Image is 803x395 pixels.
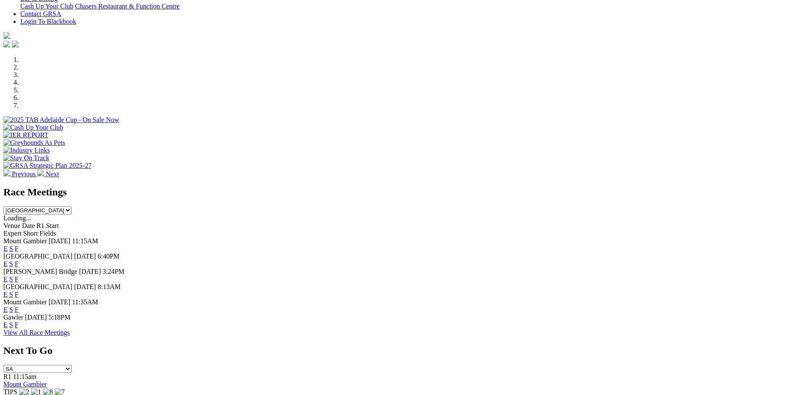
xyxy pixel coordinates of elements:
span: 3:24PM [102,268,124,275]
a: E [3,260,8,267]
span: 11:15am [13,373,36,380]
a: Previous [3,170,37,178]
span: Fields [39,230,56,237]
span: Expert [3,230,22,237]
a: Chasers Restaurant & Function Centre [75,3,179,10]
span: [GEOGRAPHIC_DATA] [3,253,72,260]
span: Mount Gambier [3,298,47,306]
span: [DATE] [49,237,71,245]
span: 11:35AM [72,298,98,306]
span: [DATE] [74,253,96,260]
a: E [3,245,8,252]
span: Venue [3,222,20,229]
span: Short [23,230,38,237]
img: Greyhounds As Pets [3,139,65,147]
span: Loading... [3,214,31,222]
span: [DATE] [74,283,96,290]
a: Mount Gambier [3,381,47,388]
img: Industry Links [3,147,50,154]
a: E [3,321,8,328]
span: 11:15AM [72,237,98,245]
a: F [15,260,19,267]
span: Previous [12,170,36,178]
span: Next [46,170,59,178]
a: Contact GRSA [20,10,61,17]
span: 5:18PM [49,314,71,321]
a: F [15,275,19,283]
a: S [9,306,13,313]
h2: Race Meetings [3,186,800,198]
span: Date [22,222,35,229]
span: 8:13AM [98,283,121,290]
a: E [3,291,8,298]
span: 6:40PM [98,253,120,260]
a: S [9,321,13,328]
a: Login To Blackbook [20,18,76,25]
img: chevron-right-pager-white.svg [37,170,44,176]
span: [DATE] [25,314,47,321]
img: chevron-left-pager-white.svg [3,170,10,176]
span: [PERSON_NAME] Bridge [3,268,77,275]
img: logo-grsa-white.png [3,32,10,39]
span: Gawler [3,314,23,321]
div: Bar & Dining [20,3,800,10]
h2: Next To Go [3,345,800,356]
span: R1 [3,373,11,380]
a: F [15,291,19,298]
a: Next [37,170,59,178]
a: S [9,291,13,298]
a: S [9,245,13,252]
img: GRSA Strategic Plan 2025-27 [3,162,91,170]
span: [DATE] [49,298,71,306]
img: facebook.svg [3,41,10,47]
img: 2025 TAB Adelaide Cup - On Sale Now [3,116,119,124]
a: S [9,260,13,267]
a: View All Race Meetings [3,329,70,336]
a: F [15,245,19,252]
img: Stay On Track [3,154,49,162]
img: twitter.svg [12,41,19,47]
a: S [9,275,13,283]
img: Cash Up Your Club [3,124,63,131]
a: E [3,306,8,313]
a: Cash Up Your Club [20,3,73,10]
span: [GEOGRAPHIC_DATA] [3,283,72,290]
a: F [15,306,19,313]
span: Mount Gambier [3,237,47,245]
a: F [15,321,19,328]
span: [DATE] [79,268,101,275]
a: E [3,275,8,283]
img: IER REPORT [3,131,48,139]
span: R1 Start [36,222,59,229]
